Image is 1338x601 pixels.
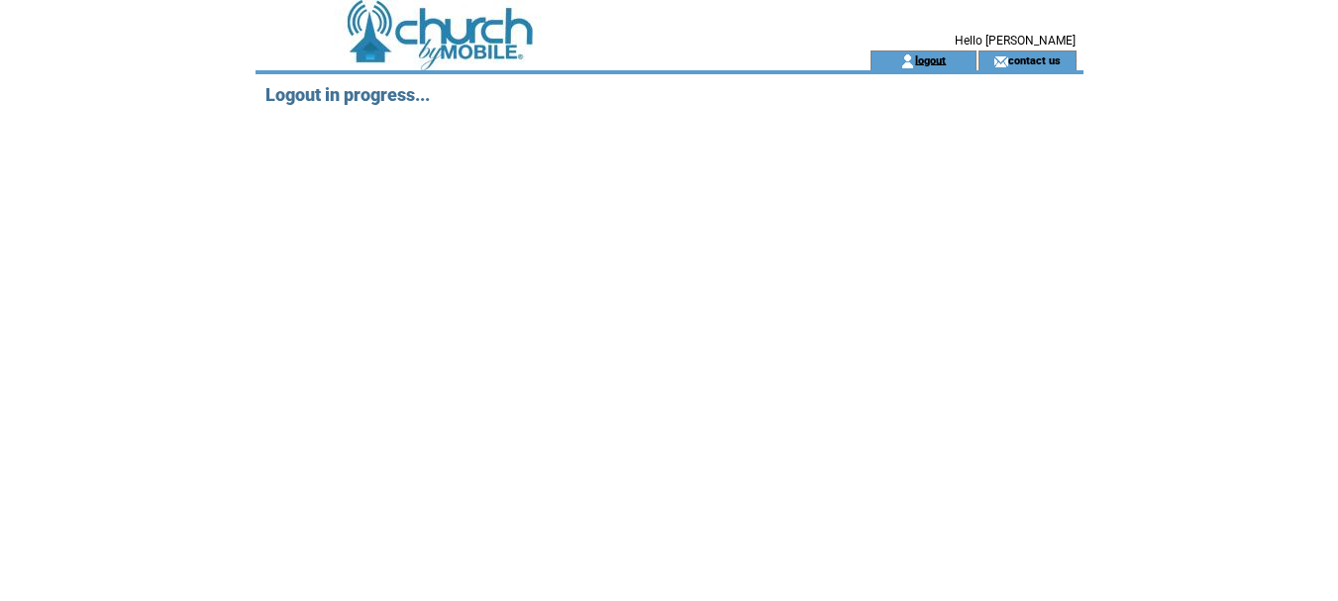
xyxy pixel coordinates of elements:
span: Logout in progress... [265,84,430,105]
span: Hello [PERSON_NAME] [955,34,1076,48]
a: logout [915,53,946,66]
a: contact us [1008,53,1061,66]
img: account_icon.gif [900,53,915,69]
img: contact_us_icon.gif [993,53,1008,69]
